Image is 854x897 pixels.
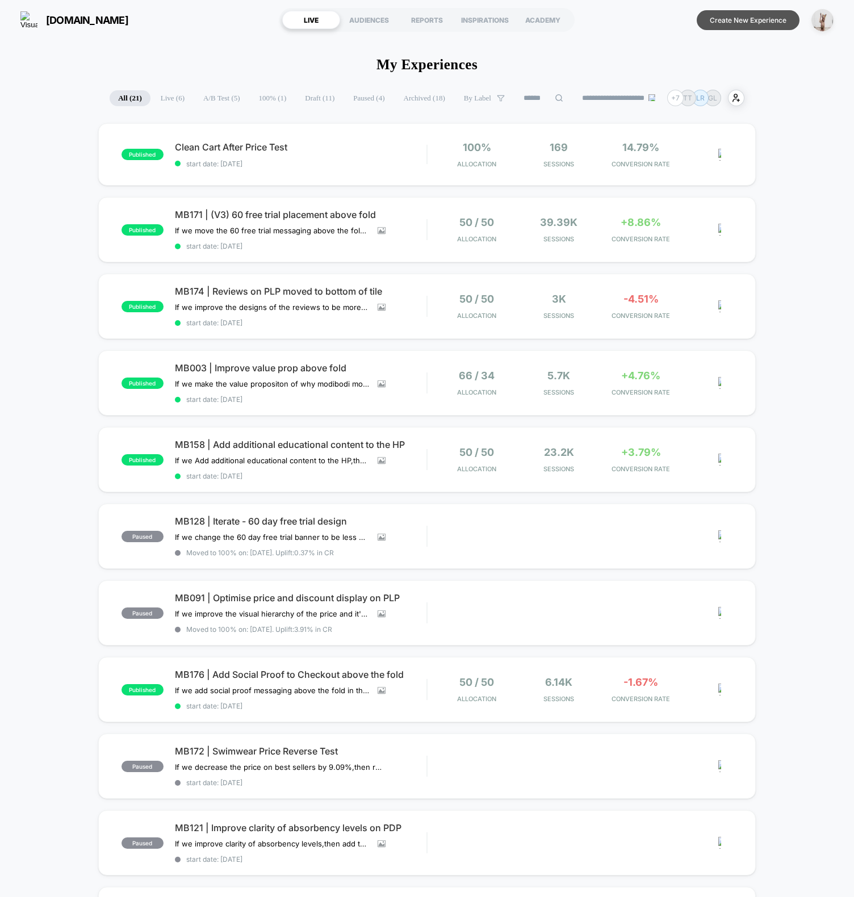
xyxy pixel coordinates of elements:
img: close [718,607,721,619]
span: Moved to 100% on: [DATE] . Uplift: 3.91% in CR [186,625,332,634]
span: CONVERSION RATE [602,160,679,168]
span: Sessions [521,695,597,703]
span: published [122,224,164,236]
img: close [718,530,721,542]
span: start date: [DATE] [175,395,426,404]
span: 50 / 50 [459,446,494,458]
span: If we improve clarity of absorbency levels,then add to carts & CR will increase,because users are... [175,839,369,848]
span: MB003 | Improve value prop above fold [175,362,426,374]
span: Sessions [521,235,597,243]
span: published [122,454,164,466]
span: MB128 | Iterate - 60 day free trial design [175,515,426,527]
img: close [718,837,721,849]
span: Paused ( 4 ) [345,90,393,106]
span: 50 / 50 [459,293,494,305]
img: ppic [811,9,834,31]
span: MB171 | (V3) 60 free trial placement above fold [175,209,426,220]
span: CONVERSION RATE [602,695,679,703]
span: Allocation [457,235,496,243]
span: If we Add additional educational content to the HP,then CTR will increase,because visitors are be... [175,456,369,465]
button: [DOMAIN_NAME] [17,11,132,29]
h1: My Experiences [376,57,478,73]
span: Allocation [457,160,496,168]
span: 169 [550,141,568,153]
span: CONVERSION RATE [602,465,679,473]
span: start date: [DATE] [175,160,426,168]
span: If we improve the designs of the reviews to be more visible and credible,then conversions will in... [175,303,369,312]
span: If we decrease the price on best sellers by 9.09%,then revenue will increase,because customers ar... [175,762,386,772]
div: INSPIRATIONS [456,11,514,29]
span: -1.67% [623,676,658,688]
span: Sessions [521,465,597,473]
div: ACADEMY [514,11,572,29]
span: Live ( 6 ) [152,90,193,106]
span: 3k [552,293,566,305]
p: TT [683,94,692,102]
div: LIVE [282,11,340,29]
span: MB172 | Swimwear Price Reverse Test [175,745,426,757]
span: Sessions [521,312,597,320]
div: AUDIENCES [340,11,398,29]
img: close [718,224,721,236]
img: Visually logo [20,11,37,28]
span: Clean Cart After Price Test [175,141,426,153]
span: Allocation [457,312,496,320]
span: start date: [DATE] [175,242,426,250]
span: If we add social proof messaging above the fold in the checkout,then conversions will increase,be... [175,686,369,695]
img: close [718,149,721,161]
span: start date: [DATE] [175,778,426,787]
span: start date: [DATE] [175,318,426,327]
span: 23.2k [544,446,574,458]
button: Create New Experience [697,10,799,30]
p: GL [708,94,717,102]
span: Allocation [457,695,496,703]
span: 50 / 50 [459,676,494,688]
img: close [718,377,721,389]
span: By Label [464,94,491,103]
span: paused [122,837,164,849]
span: A/B Test ( 5 ) [195,90,249,106]
span: If we improve the visual hierarchy of the price and it's related promotion then PDV and CR will i... [175,609,369,618]
span: published [122,149,164,160]
span: If we change the 60 day free trial banner to be less distracting from the primary CTA,then conver... [175,533,369,542]
span: +8.86% [621,216,661,228]
span: Archived ( 18 ) [395,90,454,106]
span: MB158 | Add additional educational content to the HP [175,439,426,450]
span: CONVERSION RATE [602,235,679,243]
span: paused [122,761,164,772]
span: 39.39k [540,216,577,228]
span: 6.14k [545,676,572,688]
img: close [718,454,721,466]
span: Draft ( 11 ) [296,90,343,106]
span: published [122,378,164,389]
span: start date: [DATE] [175,472,426,480]
span: paused [122,531,164,542]
span: All ( 21 ) [110,90,150,106]
img: close [718,684,721,695]
span: Moved to 100% on: [DATE] . Uplift: 0.37% in CR [186,548,334,557]
p: LR [696,94,705,102]
div: REPORTS [398,11,456,29]
img: end [648,94,655,101]
span: 14.79% [622,141,659,153]
span: 66 / 34 [459,370,495,382]
img: close [718,300,721,312]
span: MB176 | Add Social Proof to Checkout above the fold [175,669,426,680]
span: If we make the value propositon of why modibodi more clear above the fold,then conversions will i... [175,379,369,388]
div: + 7 [667,90,684,106]
span: 5.7k [547,370,570,382]
span: Allocation [457,388,496,396]
span: +3.79% [621,446,661,458]
span: CONVERSION RATE [602,388,679,396]
span: +4.76% [621,370,660,382]
span: start date: [DATE] [175,702,426,710]
span: CONVERSION RATE [602,312,679,320]
button: ppic [808,9,837,32]
span: 50 / 50 [459,216,494,228]
span: 100% ( 1 ) [250,90,295,106]
span: If we move the 60 free trial messaging above the fold for mobile,then conversions will increase,b... [175,226,369,235]
span: start date: [DATE] [175,855,426,864]
span: MB121 | Improve clarity of absorbency levels on PDP [175,822,426,833]
img: close [718,760,721,772]
span: [DOMAIN_NAME] [46,14,128,26]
